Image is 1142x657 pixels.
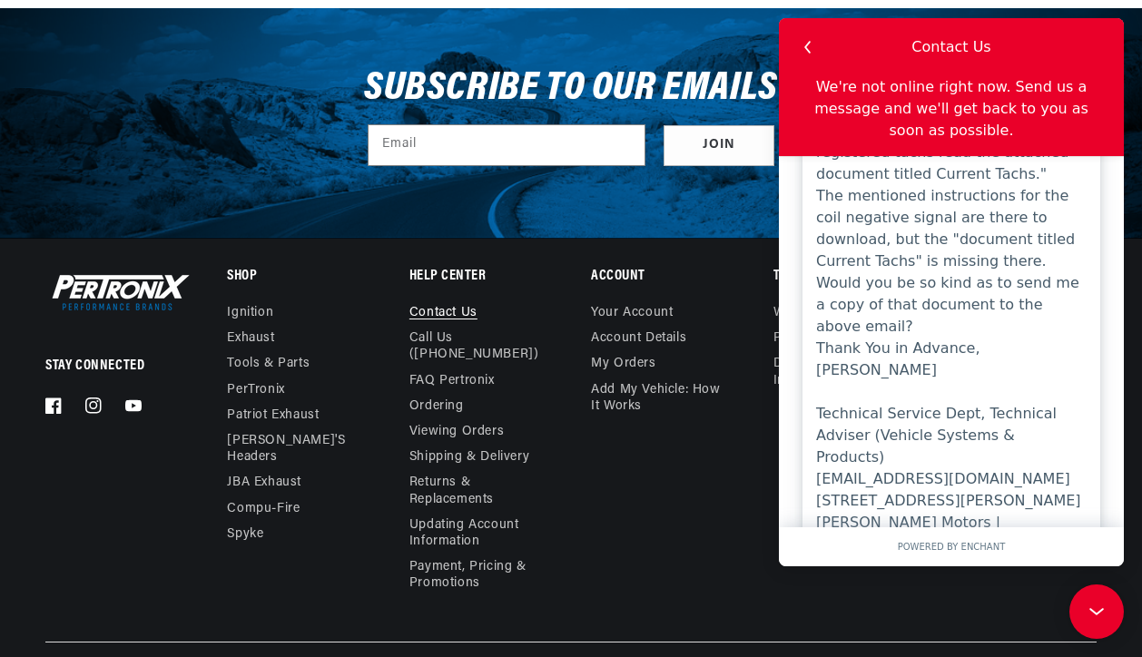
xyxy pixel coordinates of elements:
a: Shipping & Delivery [409,445,529,470]
a: Updating Account Information [409,513,537,554]
a: Warranty [773,305,828,326]
a: Ignition [227,305,273,326]
a: PerTronix [227,378,284,403]
a: Ordering [409,394,464,419]
a: Your account [591,305,673,326]
a: POWERED BY ENCHANT [7,522,338,535]
a: Account details [591,326,686,351]
a: Compu-Fire [227,496,300,522]
a: Contact us [409,305,477,326]
input: Email [369,125,645,165]
a: Tools & Parts [227,351,310,377]
button: Subscribe [664,125,774,166]
p: Stay Connected [45,357,168,376]
a: Patriot Exhaust [227,403,319,428]
a: My orders [591,351,655,377]
a: Privacy and Security [773,326,900,351]
a: Viewing Orders [409,419,504,445]
a: Exhaust [227,326,274,351]
a: [PERSON_NAME]'s Headers [227,428,354,470]
a: Returns & Replacements [409,470,537,512]
a: Add My Vehicle: How It Works [591,378,732,419]
div: Contact Us [133,18,212,40]
a: Payment, Pricing & Promotions [409,554,550,596]
a: Do not sell my information [773,351,914,393]
a: JBA Exhaust [227,470,301,495]
a: Call Us ([PHONE_NUMBER]) [409,326,539,368]
img: Pertronix [45,270,191,314]
div: We're not online right now. Send us a message and we'll get back to you as soon as possible. [7,58,338,131]
h3: Subscribe to our emails [364,72,778,106]
a: FAQ Pertronix [409,368,495,394]
a: Spyke [227,522,263,547]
